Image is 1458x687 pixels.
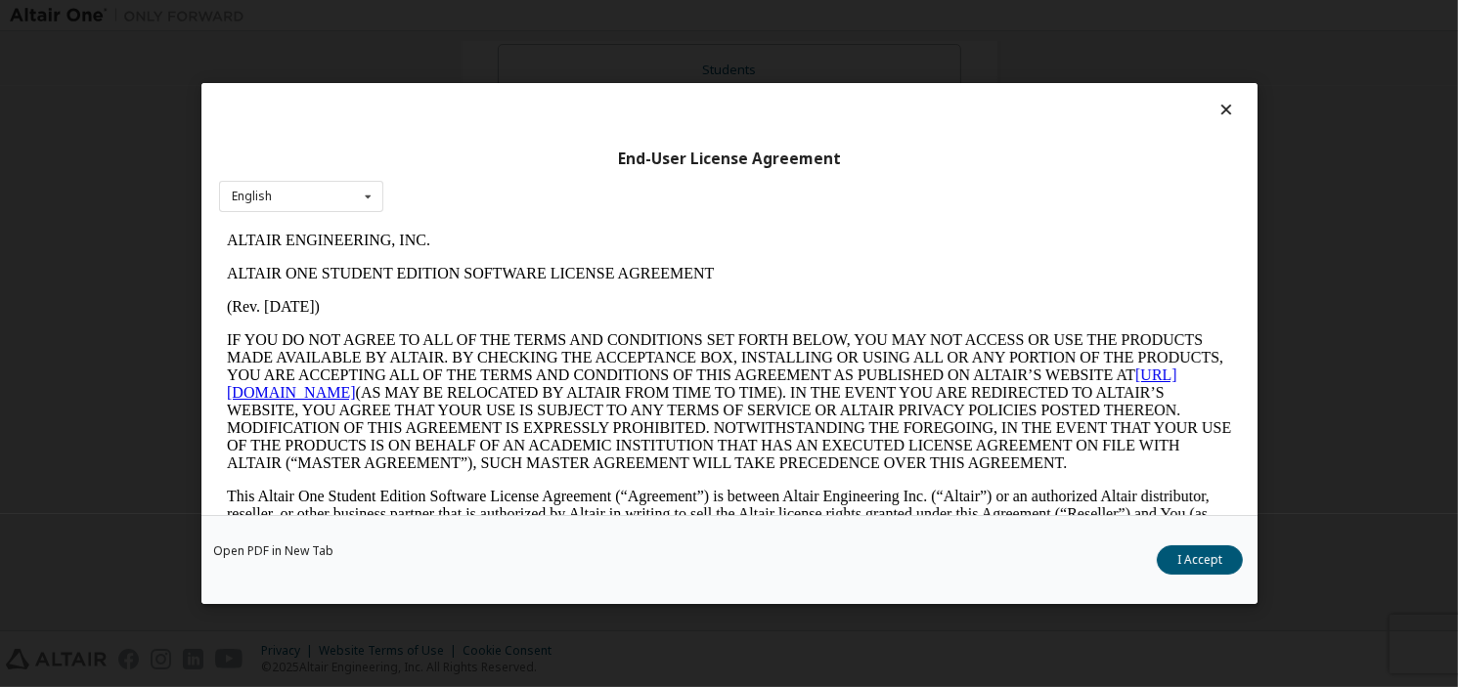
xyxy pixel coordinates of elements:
[219,150,1240,169] div: End-User License Agreement
[8,41,1013,59] p: ALTAIR ONE STUDENT EDITION SOFTWARE LICENSE AGREEMENT
[8,264,1013,334] p: This Altair One Student Edition Software License Agreement (“Agreement”) is between Altair Engine...
[1157,545,1243,575] button: I Accept
[8,8,1013,25] p: ALTAIR ENGINEERING, INC.
[8,74,1013,92] p: (Rev. [DATE])
[232,191,272,202] div: English
[213,545,333,557] a: Open PDF in New Tab
[8,107,1013,248] p: IF YOU DO NOT AGREE TO ALL OF THE TERMS AND CONDITIONS SET FORTH BELOW, YOU MAY NOT ACCESS OR USE...
[8,143,958,177] a: [URL][DOMAIN_NAME]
